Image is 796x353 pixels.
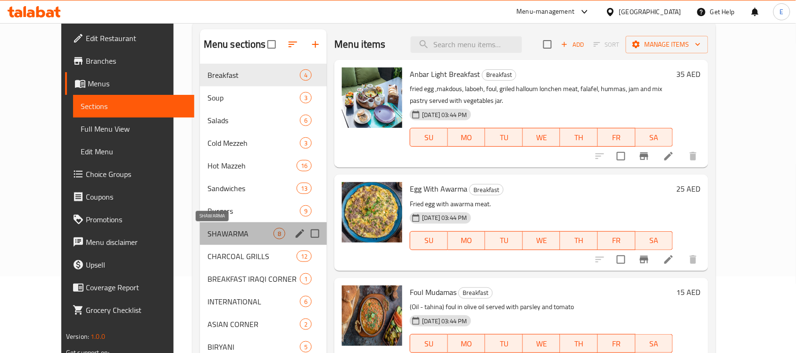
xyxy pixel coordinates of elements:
[414,337,444,351] span: SU
[410,67,480,81] span: Anbar Light Breakfast
[300,320,311,329] span: 2
[527,234,557,247] span: WE
[527,131,557,144] span: WE
[459,287,492,298] span: Breakfast
[207,341,300,353] div: BIRYANI
[780,7,784,17] span: E
[300,139,311,148] span: 3
[200,268,327,290] div: BREAKFAST IRAQI CORNER1
[682,145,705,168] button: delete
[262,34,282,54] span: Select all sections
[489,337,519,351] span: TU
[410,182,467,196] span: Egg With Awarma
[300,93,311,102] span: 3
[207,296,300,307] span: INTERNATIONAL
[207,273,300,285] span: BREAKFAST IRAQI CORNER
[482,69,516,81] div: Breakfast
[207,183,297,194] span: Sandwiches
[636,334,673,353] button: SA
[410,231,448,250] button: SU
[300,116,311,125] span: 6
[73,95,194,118] a: Sections
[65,185,194,208] a: Coupons
[564,337,594,351] span: TH
[207,319,300,330] div: ASIAN CORNER
[557,37,588,52] button: Add
[207,69,300,81] span: Breakfast
[564,131,594,144] span: TH
[86,282,187,293] span: Coverage Report
[418,110,471,119] span: [DATE] 03:44 PM
[300,297,311,306] span: 6
[207,92,300,103] div: Soup
[86,191,187,202] span: Coupons
[639,131,670,144] span: SA
[602,337,632,351] span: FR
[418,213,471,222] span: [DATE] 03:44 PM
[297,251,312,262] div: items
[200,290,327,313] div: INTERNATIONAL6
[204,37,266,51] h2: Menu sections
[300,341,312,353] div: items
[300,296,312,307] div: items
[200,200,327,222] div: Burgers9
[66,330,89,343] span: Version:
[73,140,194,163] a: Edit Menu
[482,69,516,80] span: Breakfast
[200,154,327,177] div: Hot Mazzeh16
[207,251,297,262] div: CHARCOAL GRILLS
[560,231,598,250] button: TH
[334,37,386,51] h2: Menu items
[81,123,187,134] span: Full Menu View
[91,330,105,343] span: 1.0.0
[560,128,598,147] button: TH
[626,36,708,53] button: Manage items
[410,301,673,313] p: (Oil - tahina) foul in olive oil served with parsley and tomato
[485,334,523,353] button: TU
[65,72,194,95] a: Menus
[560,39,585,50] span: Add
[677,286,701,299] h6: 15 AED
[564,234,594,247] span: TH
[300,273,312,285] div: items
[489,131,519,144] span: TU
[81,146,187,157] span: Edit Menu
[274,229,285,238] span: 8
[207,205,300,217] div: Burgers
[200,222,327,245] div: SHAWARMA8edit
[602,131,632,144] span: FR
[458,287,493,299] div: Breakfast
[207,137,300,149] span: Cold Mezzeh
[636,128,673,147] button: SA
[414,234,444,247] span: SU
[300,92,312,103] div: items
[73,118,194,140] a: Full Menu View
[207,115,300,126] span: Salads
[411,36,522,53] input: search
[523,231,561,250] button: WE
[300,319,312,330] div: items
[65,231,194,253] a: Menu disclaimer
[300,343,311,352] span: 5
[297,184,311,193] span: 13
[86,304,187,316] span: Grocery Checklist
[410,128,448,147] button: SU
[207,160,297,171] span: Hot Mazzeh
[611,250,631,269] span: Select to update
[560,334,598,353] button: TH
[557,37,588,52] span: Add item
[86,33,187,44] span: Edit Restaurant
[485,128,523,147] button: TU
[300,207,311,216] span: 9
[65,299,194,321] a: Grocery Checklist
[448,128,486,147] button: MO
[86,259,187,270] span: Upsell
[527,337,557,351] span: WE
[81,101,187,112] span: Sections
[297,252,311,261] span: 12
[489,234,519,247] span: TU
[418,317,471,326] span: [DATE] 03:44 PM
